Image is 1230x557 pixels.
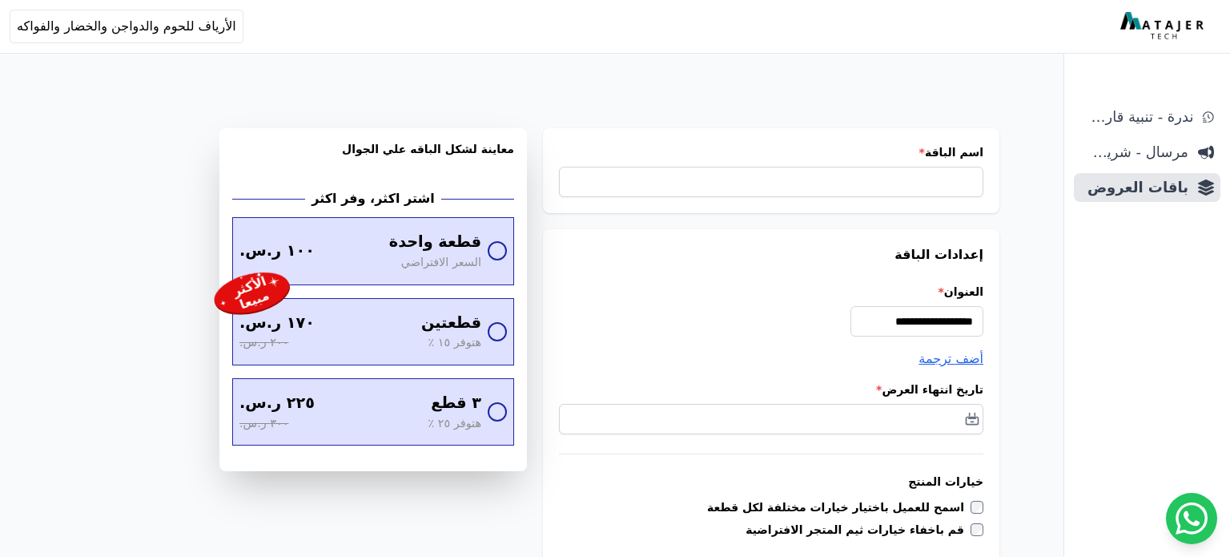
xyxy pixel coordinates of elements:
[1080,176,1188,199] span: باقات العروض
[559,245,983,264] h3: إعدادات الباقة
[17,17,236,36] span: الأرياف للحوم والدواجن والخضار والفواكه
[239,415,288,433] span: ٣٠٠ ر.س.
[428,334,481,352] span: هتوفر ١٥ ٪
[559,284,983,300] label: العنوان
[1080,141,1188,163] span: مرسال - شريط دعاية
[10,10,243,43] button: الأرياف للحوم والدواجن والخضار والفواكه
[746,522,971,538] label: قم باخفاء خيارات ثيم المتجر الافتراضية
[918,349,983,369] button: أضف ترجمة
[232,141,514,176] h3: معاينة لشكل الباقه علي الجوال
[421,312,481,335] span: قطعتين
[1080,106,1193,128] span: ندرة - تنبية قارب علي النفاذ
[559,381,983,398] label: تاريخ انتهاء العرض
[312,189,434,208] h2: اشتر اكثر، وفر اكثر
[428,415,481,433] span: هتوفر ٢٥ ٪
[918,351,983,366] span: أضف ترجمة
[707,499,971,515] label: اسمح للعميل باختيار خيارات مختلفة لكل قطعة
[239,334,288,352] span: ٢٠٠ ر.س.
[401,254,481,272] span: السعر الافتراضي
[389,231,481,254] span: قطعة واحدة
[228,273,276,314] div: الأكثر مبيعا
[239,312,315,335] span: ١٧٠ ر.س.
[239,392,315,415] span: ٢٢٥ ر.س.
[559,144,983,160] label: اسم الباقة
[431,392,481,415] span: ٣ قطع
[1120,12,1208,41] img: MatajerTech Logo
[239,240,315,263] span: ١٠٠ ر.س.
[559,474,983,490] h3: خيارات المنتج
